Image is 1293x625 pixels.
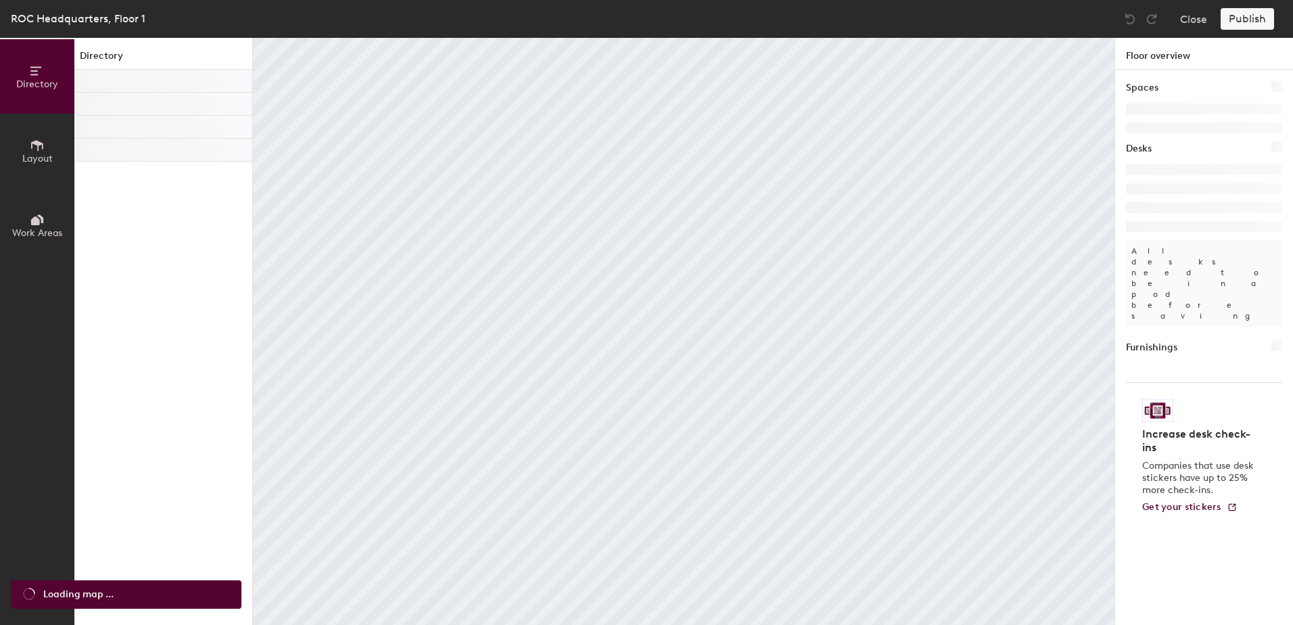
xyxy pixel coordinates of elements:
[1142,399,1173,422] img: Sticker logo
[1126,141,1152,156] h1: Desks
[22,153,53,164] span: Layout
[253,38,1114,625] canvas: Map
[11,10,145,27] div: ROC Headquarters, Floor 1
[1126,80,1158,95] h1: Spaces
[12,227,62,239] span: Work Areas
[16,78,58,90] span: Directory
[43,587,114,602] span: Loading map ...
[1145,12,1158,26] img: Redo
[74,49,252,70] h1: Directory
[1142,501,1221,513] span: Get your stickers
[1142,502,1238,513] a: Get your stickers
[1126,340,1177,355] h1: Furnishings
[1142,460,1258,496] p: Companies that use desk stickers have up to 25% more check-ins.
[1126,240,1282,327] p: All desks need to be in a pod before saving
[1180,8,1207,30] button: Close
[1123,12,1137,26] img: Undo
[1115,38,1293,70] h1: Floor overview
[1142,427,1258,455] h4: Increase desk check-ins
